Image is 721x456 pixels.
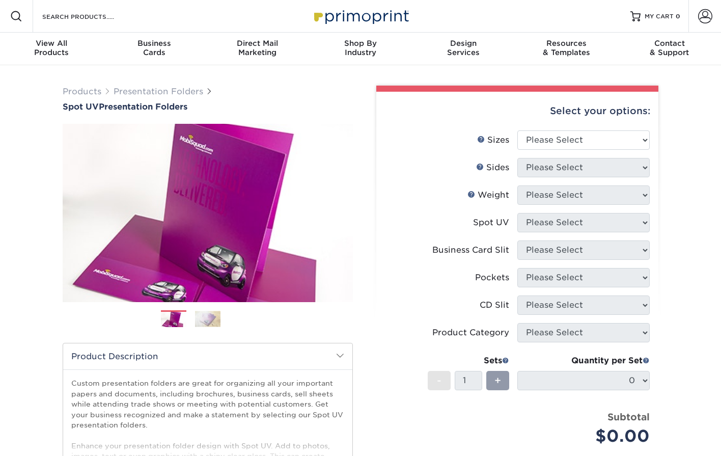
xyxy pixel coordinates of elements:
[473,217,509,229] div: Spot UV
[309,39,412,57] div: Industry
[432,244,509,256] div: Business Card Slit
[206,33,309,65] a: Direct MailMarketing
[480,299,509,311] div: CD Slit
[618,39,721,48] span: Contact
[103,39,206,48] span: Business
[476,162,509,174] div: Sides
[161,311,186,329] img: Presentation Folders 01
[206,39,309,48] span: Direct Mail
[63,87,101,96] a: Products
[412,33,515,65] a: DesignServices
[103,39,206,57] div: Cards
[412,39,515,57] div: Services
[515,33,618,65] a: Resources& Templates
[467,189,509,201] div: Weight
[437,373,441,388] span: -
[494,373,501,388] span: +
[114,87,203,96] a: Presentation Folders
[63,113,353,313] img: Spot UV 01
[432,327,509,339] div: Product Category
[477,134,509,146] div: Sizes
[618,39,721,57] div: & Support
[525,424,650,448] div: $0.00
[618,33,721,65] a: Contact& Support
[607,411,650,422] strong: Subtotal
[645,12,674,21] span: MY CART
[676,13,680,20] span: 0
[517,355,650,367] div: Quantity per Set
[103,33,206,65] a: BusinessCards
[63,102,99,112] span: Spot UV
[309,39,412,48] span: Shop By
[63,343,352,369] h2: Product Description
[63,102,353,112] a: Spot UVPresentation Folders
[515,39,618,48] span: Resources
[428,355,509,367] div: Sets
[229,306,255,332] img: Presentation Folders 03
[41,10,141,22] input: SEARCH PRODUCTS.....
[195,311,220,327] img: Presentation Folders 02
[63,102,353,112] h1: Presentation Folders
[515,39,618,57] div: & Templates
[384,92,650,130] div: Select your options:
[309,33,412,65] a: Shop ByIndustry
[310,5,411,27] img: Primoprint
[206,39,309,57] div: Marketing
[412,39,515,48] span: Design
[475,272,509,284] div: Pockets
